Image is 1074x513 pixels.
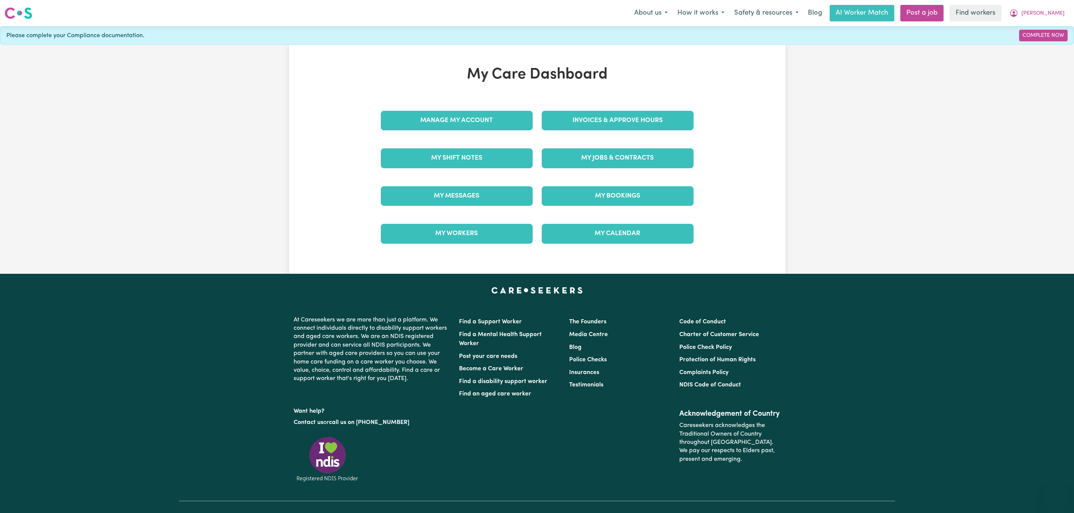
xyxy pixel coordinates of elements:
[679,370,729,376] a: Complaints Policy
[294,404,450,415] p: Want help?
[629,5,673,21] button: About us
[542,224,694,243] a: My Calendar
[381,186,533,206] a: My Messages
[294,436,361,483] img: Registered NDIS provider
[679,332,759,338] a: Charter of Customer Service
[381,111,533,130] a: Manage My Account
[679,344,732,350] a: Police Check Policy
[381,148,533,168] a: My Shift Notes
[459,391,531,397] a: Find an aged care worker
[459,353,517,359] a: Post your care needs
[569,332,608,338] a: Media Centre
[459,379,547,385] a: Find a disability support worker
[329,419,409,425] a: call us on [PHONE_NUMBER]
[294,313,450,386] p: At Careseekers we are more than just a platform. We connect individuals directly to disability su...
[376,66,698,84] h1: My Care Dashboard
[294,419,323,425] a: Contact us
[1019,30,1068,41] a: Complete Now
[6,31,144,40] span: Please complete your Compliance documentation.
[491,287,583,293] a: Careseekers home page
[459,319,522,325] a: Find a Support Worker
[679,357,756,363] a: Protection of Human Rights
[569,382,603,388] a: Testimonials
[900,5,944,21] a: Post a job
[679,319,726,325] a: Code of Conduct
[1044,483,1068,507] iframe: Button to launch messaging window, conversation in progress
[679,382,741,388] a: NDIS Code of Conduct
[569,370,599,376] a: Insurances
[679,418,780,466] p: Careseekers acknowledges the Traditional Owners of Country throughout [GEOGRAPHIC_DATA]. We pay o...
[1021,9,1065,18] span: [PERSON_NAME]
[679,409,780,418] h2: Acknowledgement of Country
[830,5,894,21] a: AI Worker Match
[542,111,694,130] a: Invoices & Approve Hours
[542,148,694,168] a: My Jobs & Contracts
[1004,5,1069,21] button: My Account
[569,344,582,350] a: Blog
[5,5,32,22] a: Careseekers logo
[569,357,607,363] a: Police Checks
[459,366,523,372] a: Become a Care Worker
[729,5,803,21] button: Safety & resources
[950,5,1001,21] a: Find workers
[673,5,729,21] button: How it works
[542,186,694,206] a: My Bookings
[381,224,533,243] a: My Workers
[294,415,450,430] p: or
[803,5,827,21] a: Blog
[5,6,32,20] img: Careseekers logo
[459,332,542,347] a: Find a Mental Health Support Worker
[569,319,606,325] a: The Founders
